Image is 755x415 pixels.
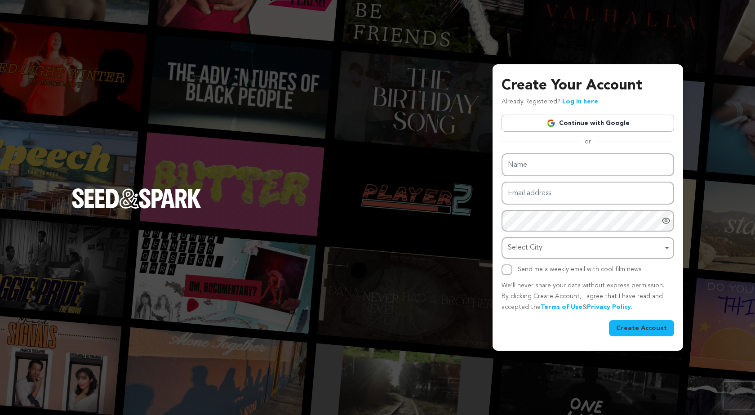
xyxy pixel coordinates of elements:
[546,119,555,128] img: Google logo
[72,188,201,226] a: Seed&Spark Homepage
[502,97,598,107] p: Already Registered?
[662,216,671,225] a: Show password as plain text. Warning: this will display your password on the screen.
[502,281,674,312] p: We’ll never share your data without express permission. By clicking Create Account, I agree that ...
[562,98,598,105] a: Log in here
[502,75,674,97] h3: Create Your Account
[502,115,674,132] a: Continue with Google
[508,241,662,254] div: Select City
[579,137,596,146] span: or
[518,266,642,272] label: Send me a weekly email with cool film news
[72,188,201,208] img: Seed&Spark Logo
[587,304,631,310] a: Privacy Policy
[609,320,674,336] button: Create Account
[502,153,674,176] input: Name
[502,182,674,205] input: Email address
[541,304,582,310] a: Terms of Use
